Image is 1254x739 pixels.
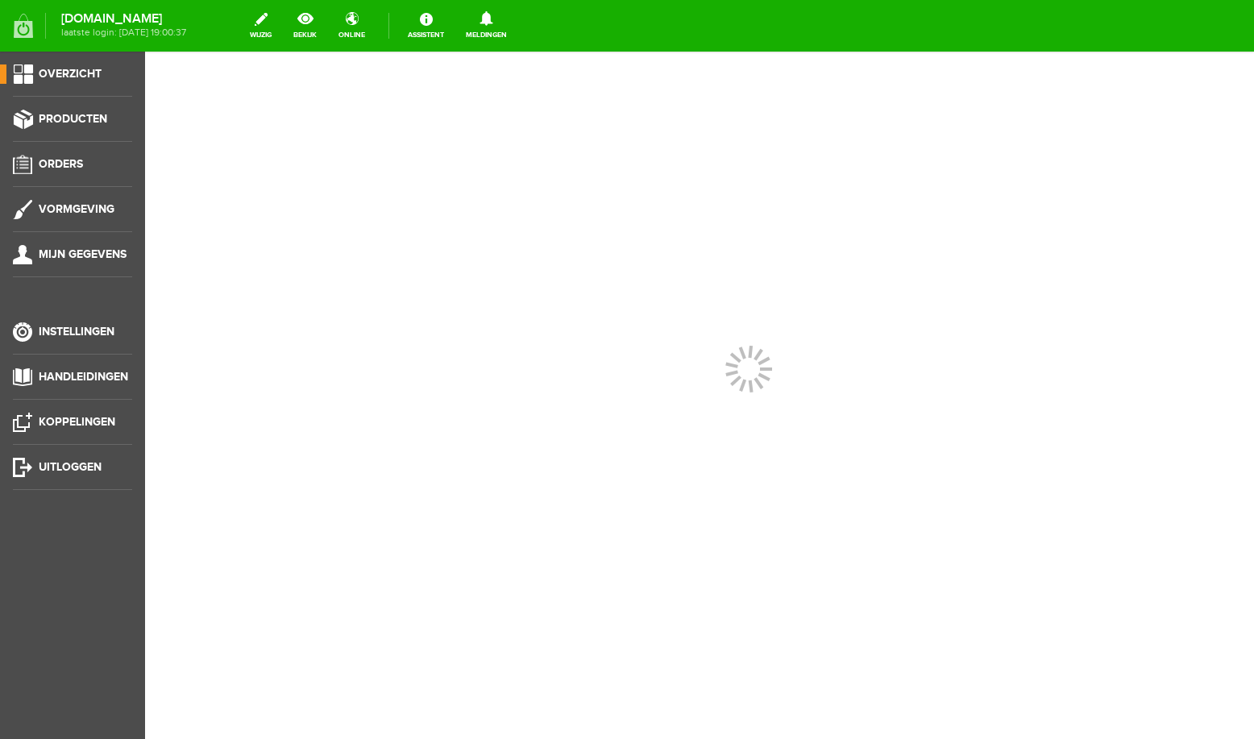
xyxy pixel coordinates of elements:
[39,460,102,474] span: Uitloggen
[39,247,127,261] span: Mijn gegevens
[39,67,102,81] span: Overzicht
[240,8,281,44] a: wijzig
[456,8,517,44] a: Meldingen
[39,112,107,126] span: Producten
[39,415,115,429] span: Koppelingen
[61,15,186,23] strong: [DOMAIN_NAME]
[39,202,114,216] span: Vormgeving
[39,325,114,338] span: Instellingen
[39,157,83,171] span: Orders
[61,28,186,37] span: laatste login: [DATE] 19:00:37
[284,8,326,44] a: bekijk
[398,8,454,44] a: Assistent
[329,8,375,44] a: online
[39,370,128,384] span: Handleidingen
